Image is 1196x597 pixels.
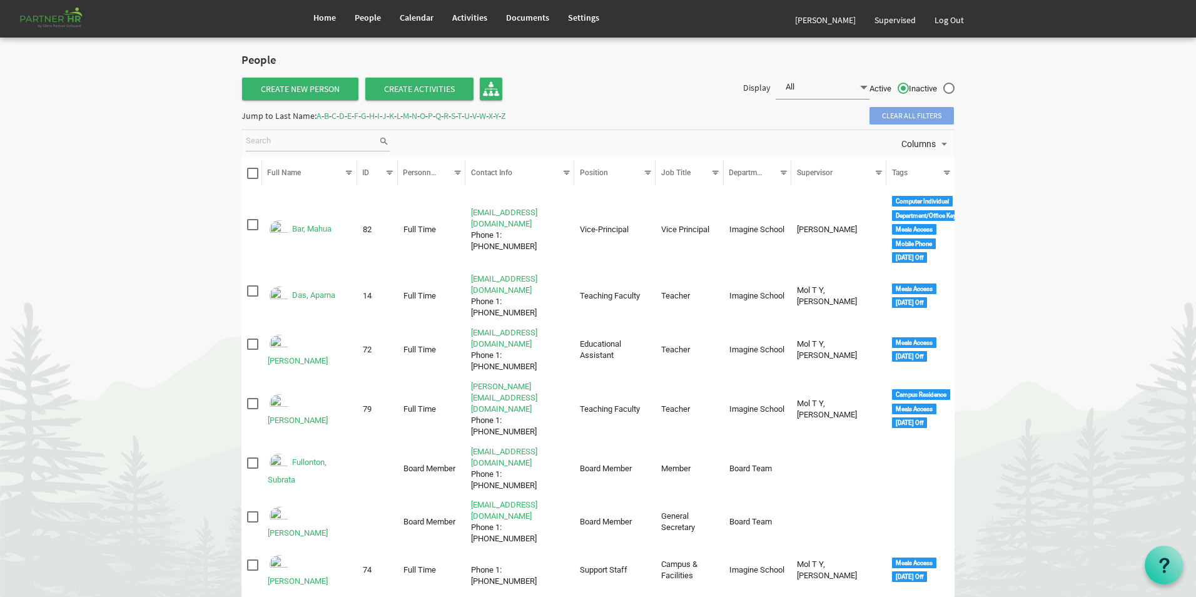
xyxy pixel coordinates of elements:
td: Bar, Mahua is template cell column header Full Name [262,193,357,268]
td: Imagine School column header Departments [724,193,792,268]
img: Emp-c187bc14-d8fd-4524-baee-553e9cfda99b.png [268,218,290,241]
span: O [420,110,425,121]
td: checkbox [241,444,262,494]
span: Create Activities [365,78,474,100]
td: Teacher column header Job Title [656,379,724,440]
img: Emp-bb320c71-32d4-47a5-8c64-70be61bf7c75.png [268,505,290,528]
div: Meals Access [892,404,936,414]
td: column header ID [357,444,398,494]
span: A [317,110,322,121]
a: [PERSON_NAME] [786,3,865,38]
span: E [347,110,352,121]
span: search [378,135,390,148]
span: C [332,110,337,121]
td: 14 column header ID [357,271,398,321]
a: Log Out [925,3,973,38]
span: R [443,110,448,121]
td: checkbox [241,271,262,321]
span: K [389,110,394,121]
td: <div class="tag label label-default">Meals Access</div> <div class="tag label label-default">Sund... [886,271,955,321]
div: Department/Office Keys [892,210,963,221]
span: Position [580,168,608,177]
span: Settings [568,12,599,23]
a: Bar, Mahua [292,225,332,234]
span: Contact Info [471,168,512,177]
td: Nayak, Labanya Rekha column header Supervisor [791,193,886,268]
span: G [361,110,367,121]
td: Teacher column header Job Title [656,271,724,321]
img: org-chart.svg [483,81,499,97]
td: Mol T Y, Smitha column header Supervisor [791,325,886,375]
td: Board Team column header Departments [724,497,792,548]
span: Job Title [661,168,691,177]
div: Meals Access [892,224,936,235]
a: Organisation Chart [480,78,502,100]
span: Tags [892,168,908,177]
div: Campus Residence [892,389,950,400]
span: Personnel Type [403,168,455,177]
td: checkbox [241,193,262,268]
td: 79 column header ID [357,379,398,440]
td: Board Member column header Position [574,497,656,548]
div: [DATE] Off [892,351,927,362]
span: Y [495,110,499,121]
a: [EMAIL_ADDRESS][DOMAIN_NAME] [471,447,537,467]
td: Das, Lisa is template cell column header Full Name [262,325,357,375]
td: aparna@imagineschools.inPhone 1: +919668736179 is template cell column header Contact Info [465,271,574,321]
a: Das, Aparna [292,291,335,300]
div: Meals Access [892,283,936,294]
td: Educational Assistant column header Position [574,325,656,375]
span: Z [501,110,506,121]
td: Imagine School column header Departments [724,271,792,321]
span: Supervisor [797,168,833,177]
td: 82 column header ID [357,193,398,268]
td: Board Team column header Departments [724,444,792,494]
span: L [397,110,400,121]
td: lisadas@imagineschools.inPhone 1: +919692981119 is template cell column header Contact Info [465,325,574,375]
td: George, Samson is template cell column header Full Name [262,497,357,548]
span: H [369,110,375,121]
h2: People [241,54,345,67]
span: U [464,110,470,121]
td: 74 column header ID [357,551,398,589]
div: Meals Access [892,337,936,348]
td: Phone 1: +919827685342 is template cell column header Contact Info [465,551,574,589]
td: Mol T Y, Smitha column header Supervisor [791,271,886,321]
td: checkbox [241,497,262,548]
span: M [403,110,409,121]
td: Full Time column header Personnel Type [398,271,466,321]
span: W [479,110,486,121]
input: Search [246,132,378,151]
span: P [428,110,433,121]
img: Emp-cac59d6d-6ce8-4acf-8e3c-086373440de6.png [268,452,290,474]
td: Imagine School column header Departments [724,379,792,440]
td: Board Member column header Personnel Type [398,444,466,494]
td: Board Member column header Personnel Type [398,497,466,548]
span: Display [743,82,771,93]
a: [EMAIL_ADDRESS][DOMAIN_NAME] [471,274,537,295]
span: Home [313,12,336,23]
td: Full Time column header Personnel Type [398,325,466,375]
div: [DATE] Off [892,571,927,582]
td: viceprincipal@imagineschools.in Phone 1: +918455884273 is template cell column header Contact Info [465,193,574,268]
td: Imagine School column header Departments [724,325,792,375]
a: [PERSON_NAME] [268,356,328,365]
td: Vice Principal column header Job Title [656,193,724,268]
td: column header Tags [886,444,955,494]
td: fullontons@gmail.comPhone 1: +917032207410 is template cell column header Contact Info [465,444,574,494]
td: Imagine School column header Departments [724,551,792,589]
span: Activities [452,12,487,23]
td: Campus & Facilities column header Job Title [656,551,724,589]
div: [DATE] Off [892,417,927,428]
td: Hansda, Saunri is template cell column header Full Name [262,551,357,589]
td: Full Time column header Personnel Type [398,551,466,589]
button: Columns [899,136,953,152]
a: Supervised [865,3,925,38]
a: [PERSON_NAME] [268,576,328,586]
span: T [457,110,462,121]
td: 72 column header ID [357,325,398,375]
td: column header ID [357,497,398,548]
div: [DATE] Off [892,297,927,308]
td: checkbox [241,551,262,589]
td: shobha@imagineschools.inPhone 1: +919102065904 is template cell column header Contact Info [465,379,574,440]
